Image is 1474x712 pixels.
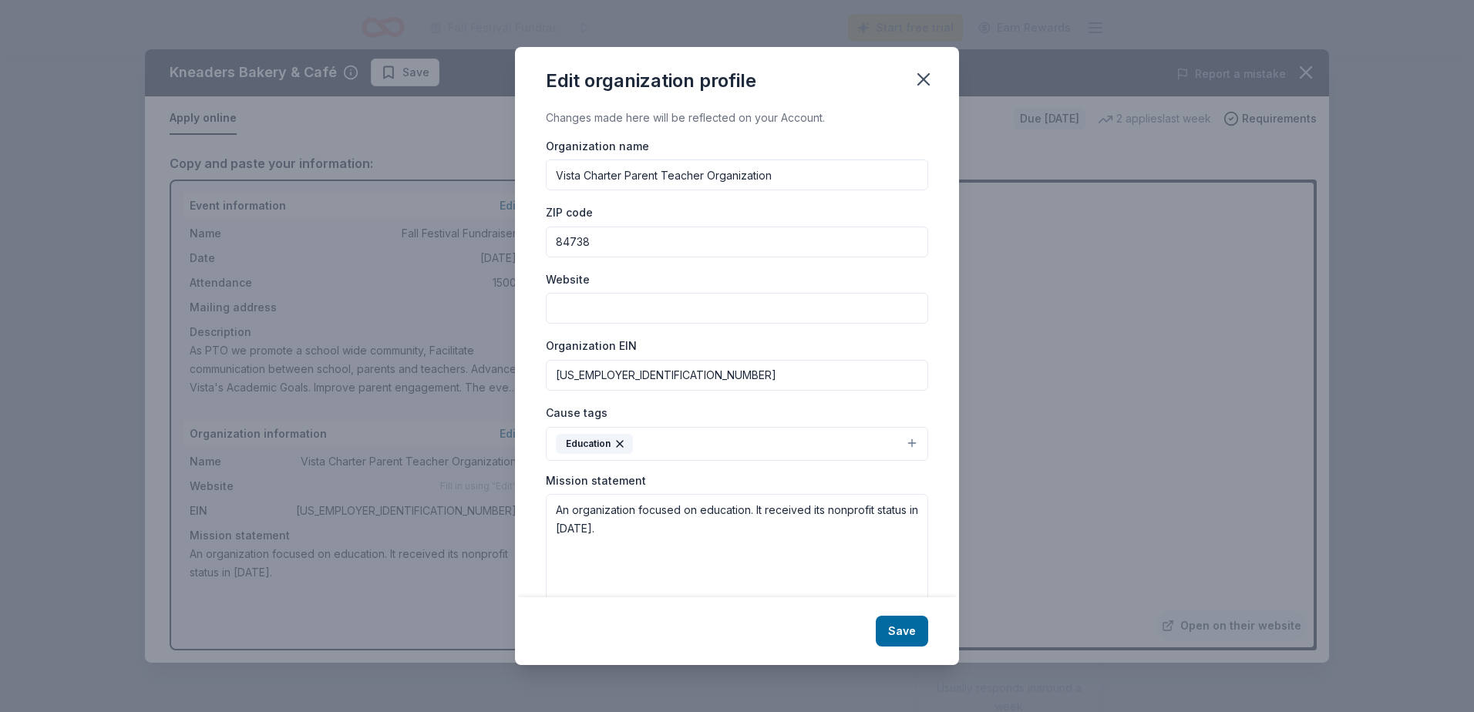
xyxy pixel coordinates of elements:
div: Education [556,434,633,454]
label: ZIP code [546,205,593,220]
div: Edit organization profile [546,69,756,93]
label: Mission statement [546,473,646,489]
button: Education [546,427,928,461]
label: Organization EIN [546,338,637,354]
div: Changes made here will be reflected on your Account. [546,109,928,127]
input: 12345 (U.S. only) [546,227,928,257]
label: Organization name [546,139,649,154]
label: Cause tags [546,405,607,421]
button: Save [876,616,928,647]
input: 12-3456789 [546,360,928,391]
label: Website [546,272,590,287]
textarea: An organization focused on education. It received its nonprofit status in [DATE]. [546,494,928,600]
